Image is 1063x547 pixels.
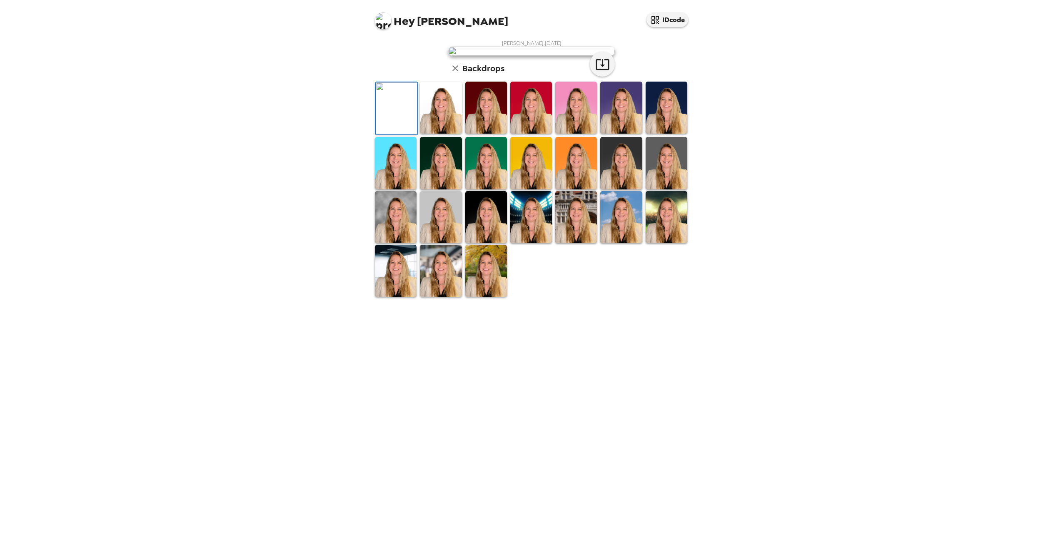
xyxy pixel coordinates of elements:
[394,14,414,29] span: Hey
[646,12,688,27] button: IDcode
[448,47,615,56] img: user
[502,40,561,47] span: [PERSON_NAME] , [DATE]
[376,82,417,134] img: Original
[375,8,508,27] span: [PERSON_NAME]
[375,12,392,29] img: profile pic
[462,62,504,75] h6: Backdrops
